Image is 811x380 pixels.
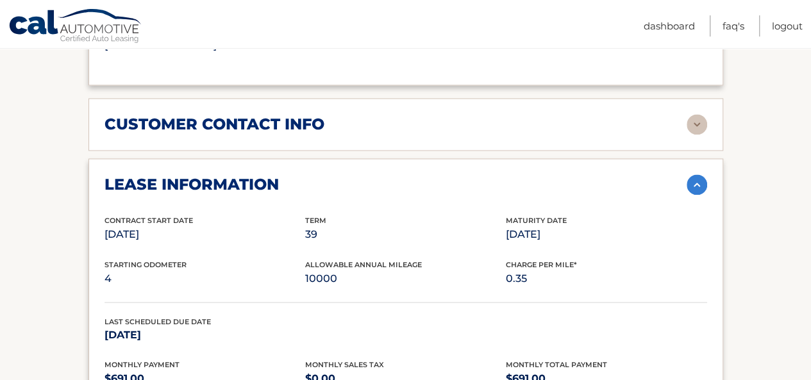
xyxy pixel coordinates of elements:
[105,216,193,225] span: Contract Start Date
[305,216,326,225] span: Term
[305,269,506,287] p: 10000
[105,317,211,326] span: Last Scheduled Due Date
[687,114,707,135] img: accordion-rest.svg
[506,359,607,368] span: Monthly Total Payment
[105,260,187,268] span: Starting Odometer
[105,226,305,244] p: [DATE]
[506,269,706,287] p: 0.35
[305,260,422,268] span: Allowable Annual Mileage
[644,15,695,37] a: Dashboard
[105,326,305,343] p: [DATE]
[687,174,707,195] img: accordion-active.svg
[723,15,744,37] a: FAQ's
[105,115,324,134] h2: customer contact info
[772,15,803,37] a: Logout
[8,8,143,45] a: Cal Automotive
[105,269,305,287] p: 4
[305,226,506,244] p: 39
[506,260,577,268] span: Charge Per Mile*
[105,359,180,368] span: Monthly Payment
[506,216,567,225] span: Maturity Date
[105,175,279,194] h2: lease information
[305,359,384,368] span: Monthly Sales Tax
[506,226,706,244] p: [DATE]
